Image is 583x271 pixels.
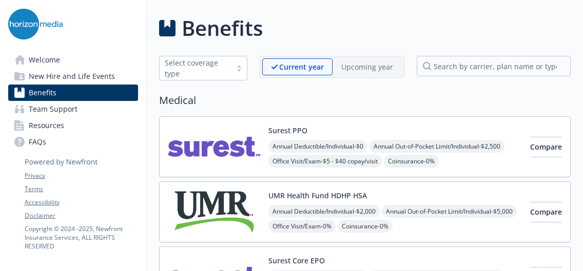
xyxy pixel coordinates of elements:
h1: Benefits [182,13,263,44]
span: Benefits [29,85,56,101]
span: Annual Out-of-Pocket Limit/Individual - $2,500 [370,140,504,153]
button: Compare [530,137,562,157]
button: UMR Health Fund HDHP HSA [268,190,367,201]
img: UMR carrier logo [168,190,260,234]
a: FAQs [8,134,138,150]
span: Coinsurance - 0% [338,220,393,233]
p: Upcoming year [341,61,393,72]
a: Resources [8,117,138,134]
a: Accessibility [25,198,138,207]
span: Office Visit/Exam - 0% [268,220,336,233]
a: Terms [25,184,138,194]
div: Select coverage type [165,57,226,79]
button: Surest Core EPO [268,255,325,266]
a: Benefits [8,85,138,101]
a: Team Support [8,101,138,117]
span: Resources [29,117,64,134]
span: Compare [530,142,562,152]
a: Privacy [25,171,138,180]
span: Annual Deductible/Individual - $2,000 [268,205,380,218]
button: Surest PPO [268,125,307,136]
span: FAQs [29,134,46,150]
a: Disclaimer [25,211,138,220]
a: Welcome [8,52,138,68]
span: Annual Out-of-Pocket Limit/Individual - $5,000 [382,205,517,218]
span: Office Visit/Exam - $5 - $40 copay/visit [268,155,382,168]
span: Annual Deductible/Individual - $0 [268,140,367,153]
a: New Hire and Life Events [8,68,138,85]
h2: Medical [159,93,571,108]
span: Compare [530,207,562,217]
input: search by carrier, plan name or type [417,56,571,76]
span: Coinsurance - 0% [384,155,439,168]
img: Surest carrier logo [168,125,260,169]
p: Current year [279,61,324,72]
span: New Hire and Life Events [29,68,115,85]
span: Team Support [29,101,77,117]
span: Welcome [29,52,60,68]
p: Copyright © 2024 - 2025 , Newfront Insurance Services, ALL RIGHTS RESERVED [25,224,138,251]
button: Compare [530,202,562,222]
